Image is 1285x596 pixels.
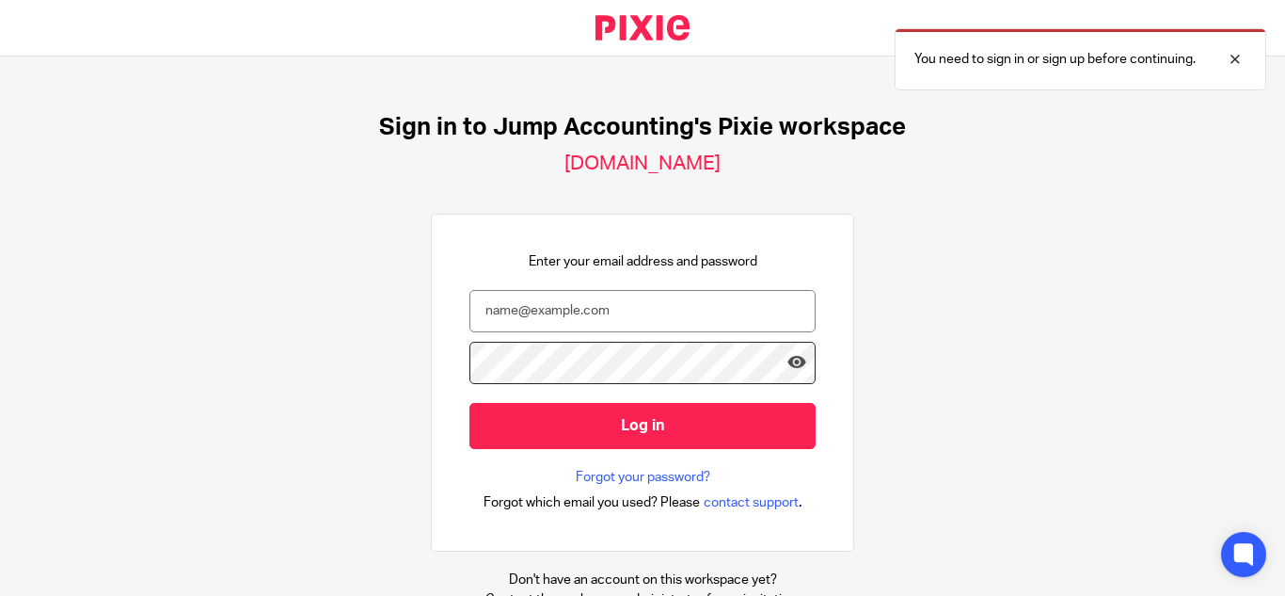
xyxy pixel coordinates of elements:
p: You need to sign in or sign up before continuing. [914,50,1196,69]
p: Enter your email address and password [529,252,757,271]
input: name@example.com [469,290,816,332]
h1: Sign in to Jump Accounting's Pixie workspace [379,113,906,142]
div: . [484,491,802,513]
span: Forgot which email you used? Please [484,493,700,512]
span: contact support [704,493,799,512]
input: Log in [469,403,816,449]
h2: [DOMAIN_NAME] [564,152,721,176]
p: Don't have an account on this workspace yet? [485,571,800,589]
a: Forgot your password? [576,468,710,487]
